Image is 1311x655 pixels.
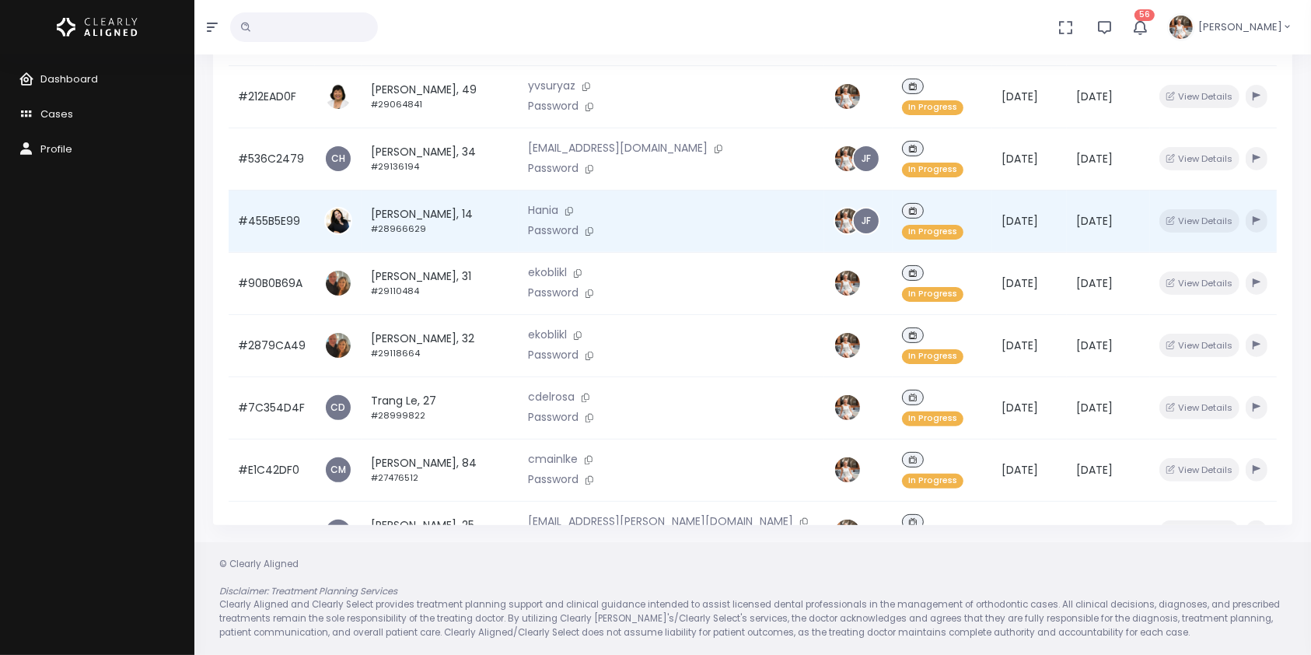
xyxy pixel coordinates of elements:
span: Profile [40,142,72,156]
a: CD [326,395,351,420]
p: Hania [528,202,815,219]
td: #455B5E99 [229,190,315,252]
button: View Details [1159,458,1239,481]
td: #8BCA84BB [229,501,315,563]
small: #27476512 [371,471,418,484]
td: [PERSON_NAME], 49 [362,65,519,128]
span: In Progress [902,474,963,489]
span: [DATE] [1076,151,1113,166]
em: Disclaimer: Treatment Planning Services [219,585,397,597]
span: [DATE] [1076,338,1113,353]
td: #7C354D4F [229,377,315,439]
p: yvsuryaz [528,78,815,95]
p: ekoblikl [528,327,815,344]
small: #29136194 [371,160,419,173]
p: cdelrosa [528,389,815,406]
small: #29118664 [371,347,420,359]
span: [DATE] [1076,400,1113,415]
span: [DATE] [1002,213,1038,229]
p: Password [528,409,815,426]
p: Password [528,98,815,115]
td: [PERSON_NAME], 32 [362,314,519,377]
span: In Progress [902,349,963,364]
a: JF [854,208,879,233]
span: [DATE] [1076,524,1113,540]
span: [DATE] [1076,89,1113,104]
td: [PERSON_NAME], 34 [362,128,519,190]
small: #29117729 [371,43,417,55]
span: [DATE] [1002,89,1038,104]
span: In Progress [902,163,963,177]
span: [DATE] [1002,524,1038,540]
small: #28966629 [371,222,426,235]
button: View Details [1159,396,1239,419]
td: #2879CA49 [229,314,315,377]
img: Logo Horizontal [57,11,138,44]
button: View Details [1159,271,1239,294]
small: #29110484 [371,285,419,297]
span: [DATE] [1002,275,1038,291]
td: [PERSON_NAME], 14 [362,190,519,252]
span: [DATE] [1002,151,1038,166]
td: [PERSON_NAME], 31 [362,252,519,314]
button: View Details [1159,147,1239,170]
span: Cases [40,107,73,121]
td: [PERSON_NAME], 25 [362,501,519,563]
button: View Details [1159,334,1239,356]
p: [EMAIL_ADDRESS][DOMAIN_NAME] [528,140,815,157]
a: JF [854,146,879,171]
a: CH [326,146,351,171]
td: [PERSON_NAME], 84 [362,439,519,501]
p: Password [528,347,815,364]
span: [DATE] [1002,462,1038,478]
span: [DATE] [1076,275,1113,291]
a: AL [326,520,351,545]
span: [DATE] [1002,400,1038,415]
td: Trang Le, 27 [362,377,519,439]
p: cmainlke [528,451,815,468]
button: View Details [1159,85,1239,107]
p: Password [528,471,815,489]
div: © Clearly Aligned Clearly Aligned and Clearly Select provides treatment planning support and clin... [204,558,1302,639]
span: In Progress [902,412,963,426]
td: #212EAD0F [229,65,315,128]
span: [DATE] [1076,462,1113,478]
span: Dashboard [40,72,98,86]
button: View Details [1159,520,1239,543]
p: Password [528,222,815,240]
span: In Progress [902,225,963,240]
td: #90B0B69A [229,252,315,314]
a: CM [326,457,351,482]
small: #28999822 [371,409,425,422]
p: Password [528,160,815,177]
span: [DATE] [1002,338,1038,353]
span: In Progress [902,287,963,302]
button: View Details [1159,209,1239,232]
span: In Progress [902,100,963,115]
p: Password [528,285,815,302]
span: 56 [1134,9,1155,21]
p: [EMAIL_ADDRESS][PERSON_NAME][DOMAIN_NAME] [528,513,815,531]
td: #536C2479 [229,128,315,190]
td: #E1C42DF0 [229,439,315,501]
img: Header Avatar [1167,13,1195,41]
span: [DATE] [1076,213,1113,229]
span: [PERSON_NAME] [1198,19,1282,35]
small: #29064841 [371,98,422,110]
p: ekoblikl [528,264,815,282]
